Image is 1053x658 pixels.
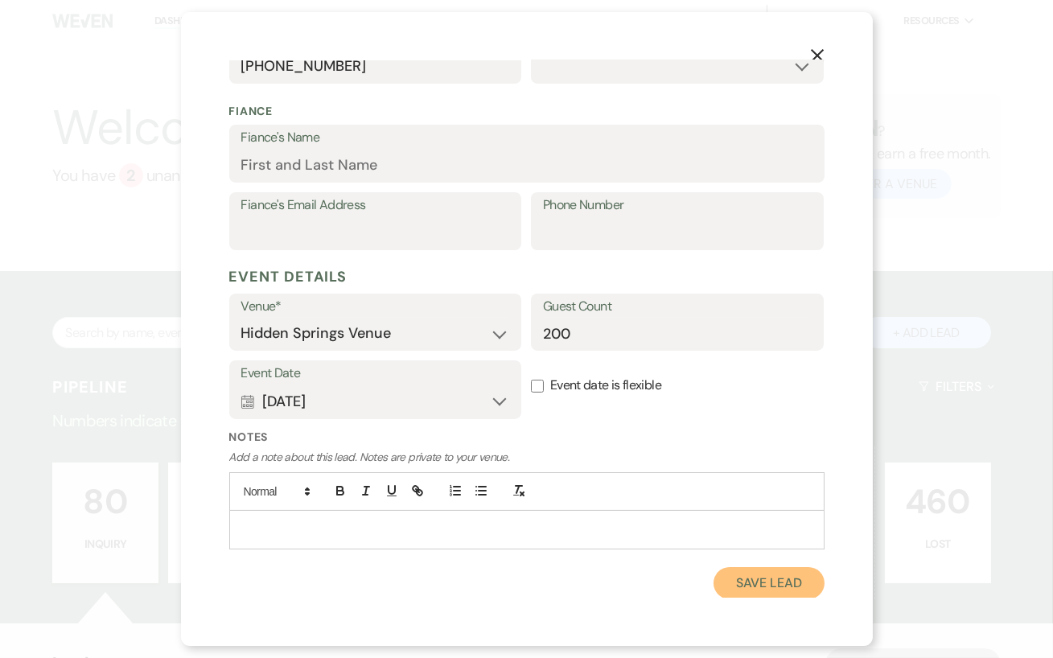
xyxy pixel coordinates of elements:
label: Notes [229,429,825,446]
p: Add a note about this lead. Notes are private to your venue. [229,449,825,466]
button: [DATE] [241,385,510,417]
input: First and Last Name [241,150,812,181]
label: Event Date [241,362,510,385]
label: Event date is flexible [531,360,824,411]
label: Fiance's Name [241,126,812,150]
p: Fiance [229,103,825,120]
label: Fiance's Email Address [241,194,510,217]
label: Phone Number [543,194,812,217]
label: Guest Count [543,295,812,319]
input: Event date is flexible [531,380,544,393]
label: Venue* [241,295,510,319]
h5: Event Details [229,265,825,289]
button: Save Lead [714,567,824,599]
